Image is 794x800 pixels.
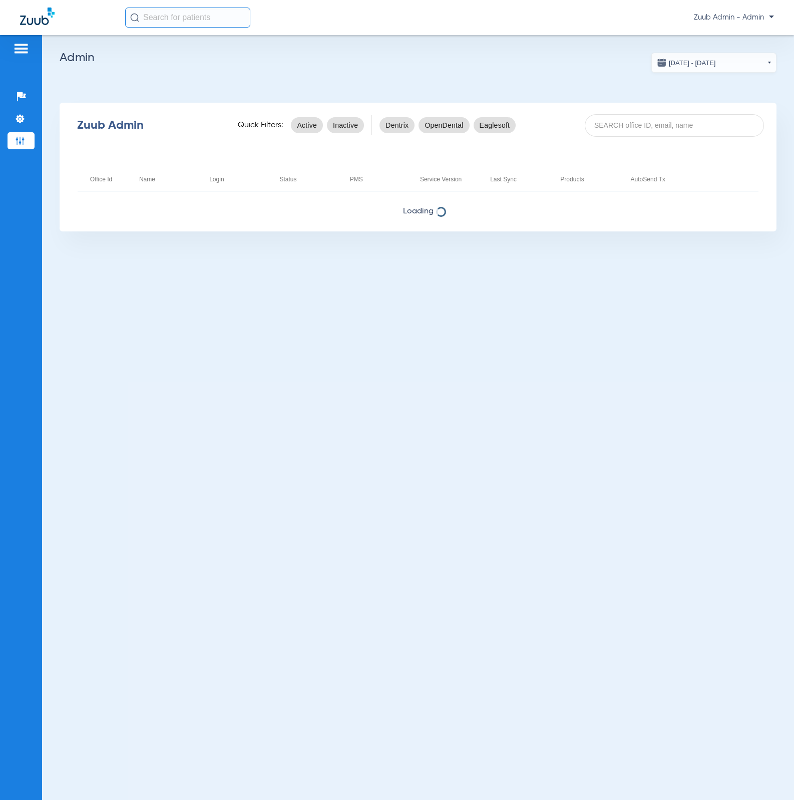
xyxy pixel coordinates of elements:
mat-chip-listbox: status-filters [291,115,364,135]
input: SEARCH office ID, email, name [585,114,764,137]
span: Eaglesoft [480,120,510,130]
div: Name [139,174,155,185]
img: Zuub Logo [20,8,55,25]
div: PMS [350,174,363,185]
h2: Admin [60,53,776,63]
div: Login [209,174,224,185]
div: Last Sync [490,174,517,185]
img: hamburger-icon [13,43,29,55]
div: AutoSend Tx [631,174,688,185]
div: Service Version [420,174,478,185]
div: Last Sync [490,174,548,185]
div: Name [139,174,197,185]
span: Quick Filters: [238,120,283,130]
div: Products [560,174,618,185]
div: Status [279,174,296,185]
div: Service Version [420,174,462,185]
img: Search Icon [130,13,139,22]
div: Products [560,174,584,185]
span: Loading [60,206,776,216]
span: OpenDental [425,120,463,130]
img: date.svg [657,58,667,68]
span: Inactive [333,120,358,130]
div: PMS [350,174,408,185]
input: Search for patients [125,8,250,28]
span: Active [297,120,317,130]
div: Office Id [90,174,112,185]
span: Zuub Admin - Admin [694,13,774,23]
div: Office Id [90,174,127,185]
span: Dentrix [385,120,409,130]
button: [DATE] - [DATE] [651,53,776,73]
mat-chip-listbox: pms-filters [379,115,516,135]
div: Status [279,174,337,185]
div: AutoSend Tx [631,174,665,185]
div: Zuub Admin [77,120,220,130]
div: Login [209,174,267,185]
